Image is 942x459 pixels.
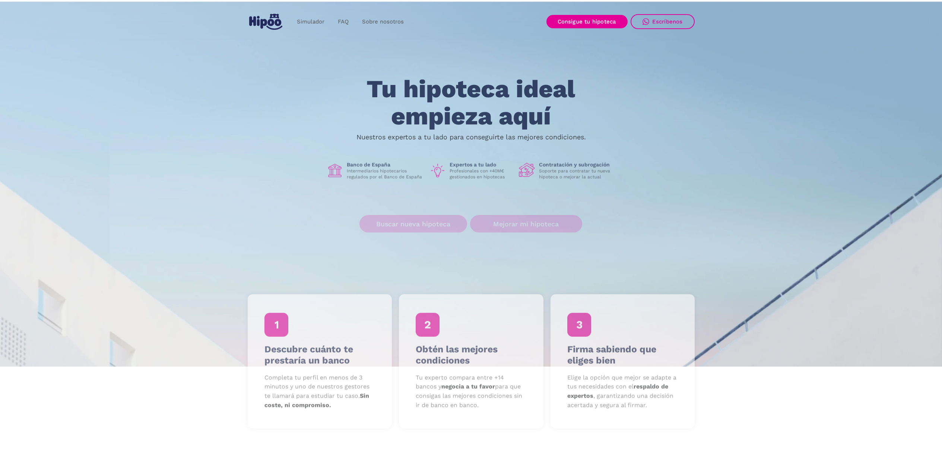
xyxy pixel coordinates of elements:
[567,383,668,399] strong: respaldo de expertos
[347,161,424,168] h1: Banco de España
[450,168,513,180] p: Profesionales con +40M€ gestionados en hipotecas
[652,18,683,25] div: Escríbenos
[567,373,678,410] p: Elige la opción que mejor se adapte a tus necesidades con el , garantizando una decisión acertada...
[290,15,331,29] a: Simulador
[264,373,375,410] p: Completa tu perfil en menos de 3 minutos y uno de nuestros gestores te llamará para estudiar tu c...
[631,14,695,29] a: Escríbenos
[470,215,582,233] a: Mejorar mi hipoteca
[441,383,495,390] strong: negocia a tu favor
[330,76,612,130] h1: Tu hipoteca ideal empieza aquí
[264,344,375,366] h4: Descubre cuánto te prestaría un banco
[347,168,424,180] p: Intermediarios hipotecarios regulados por el Banco de España
[248,11,284,33] a: home
[359,215,467,233] a: Buscar nueva hipoteca
[567,344,678,366] h4: Firma sabiendo que eliges bien
[546,15,628,28] a: Consigue tu hipoteca
[355,15,410,29] a: Sobre nosotros
[539,168,616,180] p: Soporte para contratar tu nueva hipoteca o mejorar la actual
[539,161,616,168] h1: Contratación y subrogación
[450,161,513,168] h1: Expertos a tu lado
[356,134,586,140] p: Nuestros expertos a tu lado para conseguirte las mejores condiciones.
[264,392,369,409] strong: Sin coste, ni compromiso.
[416,373,527,410] p: Tu experto compara entre +14 bancos y para que consigas las mejores condiciones sin ir de banco e...
[416,344,527,366] h4: Obtén las mejores condiciones
[331,15,355,29] a: FAQ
